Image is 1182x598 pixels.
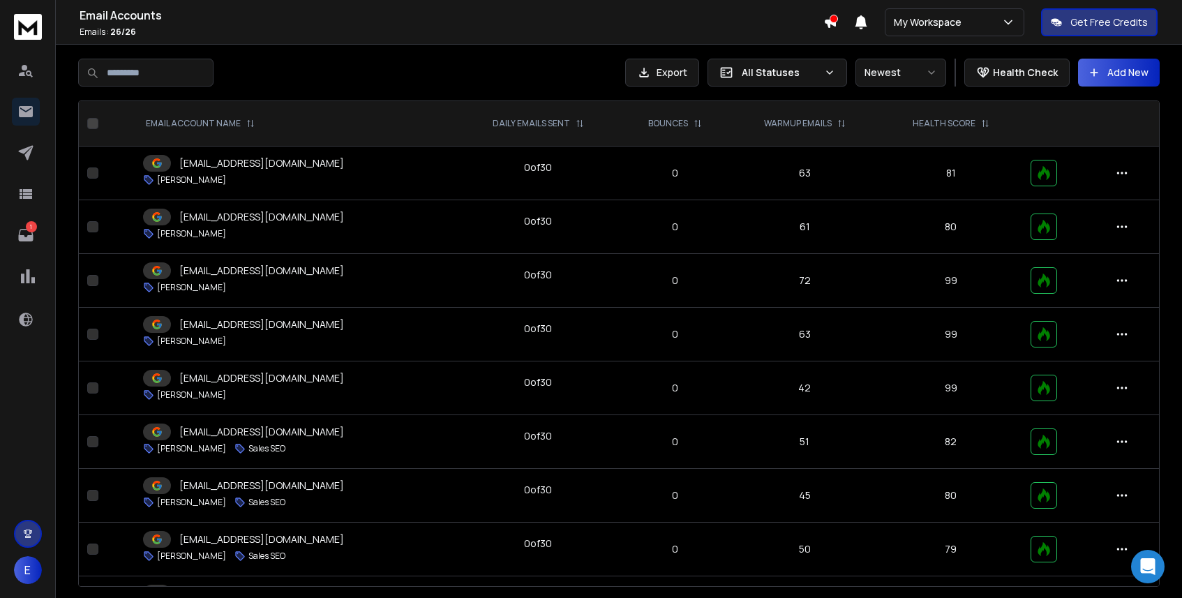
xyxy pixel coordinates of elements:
[179,479,344,493] p: [EMAIL_ADDRESS][DOMAIN_NAME]
[179,371,344,385] p: [EMAIL_ADDRESS][DOMAIN_NAME]
[993,66,1058,80] p: Health Check
[493,118,570,129] p: DAILY EMAILS SENT
[179,425,344,439] p: [EMAIL_ADDRESS][DOMAIN_NAME]
[1131,550,1165,583] div: Open Intercom Messenger
[730,308,880,361] td: 63
[879,361,1022,415] td: 99
[110,26,136,38] span: 26 / 26
[524,375,552,389] div: 0 of 30
[248,551,285,562] p: Sales SEO
[730,415,880,469] td: 51
[879,415,1022,469] td: 82
[730,147,880,200] td: 63
[629,488,721,502] p: 0
[913,118,975,129] p: HEALTH SCORE
[730,200,880,254] td: 61
[879,147,1022,200] td: 81
[879,254,1022,308] td: 99
[14,14,42,40] img: logo
[742,66,818,80] p: All Statuses
[629,435,721,449] p: 0
[629,542,721,556] p: 0
[179,317,344,331] p: [EMAIL_ADDRESS][DOMAIN_NAME]
[629,327,721,341] p: 0
[1070,15,1148,29] p: Get Free Credits
[730,469,880,523] td: 45
[157,282,226,293] p: [PERSON_NAME]
[524,322,552,336] div: 0 of 30
[14,556,42,584] button: E
[157,174,226,186] p: [PERSON_NAME]
[248,443,285,454] p: Sales SEO
[524,537,552,551] div: 0 of 30
[524,160,552,174] div: 0 of 30
[179,532,344,546] p: [EMAIL_ADDRESS][DOMAIN_NAME]
[764,118,832,129] p: WARMUP EMAILS
[80,27,823,38] p: Emails :
[80,7,823,24] h1: Email Accounts
[1078,59,1160,87] button: Add New
[648,118,688,129] p: BOUNCES
[879,523,1022,576] td: 79
[894,15,967,29] p: My Workspace
[879,308,1022,361] td: 99
[855,59,946,87] button: Newest
[157,443,226,454] p: [PERSON_NAME]
[179,210,344,224] p: [EMAIL_ADDRESS][DOMAIN_NAME]
[146,118,255,129] div: EMAIL ACCOUNT NAME
[157,389,226,401] p: [PERSON_NAME]
[524,429,552,443] div: 0 of 30
[157,336,226,347] p: [PERSON_NAME]
[730,361,880,415] td: 42
[629,220,721,234] p: 0
[730,523,880,576] td: 50
[26,221,37,232] p: 1
[179,264,344,278] p: [EMAIL_ADDRESS][DOMAIN_NAME]
[629,274,721,287] p: 0
[248,497,285,508] p: Sales SEO
[12,221,40,249] a: 1
[629,381,721,395] p: 0
[625,59,699,87] button: Export
[964,59,1070,87] button: Health Check
[524,483,552,497] div: 0 of 30
[179,156,344,170] p: [EMAIL_ADDRESS][DOMAIN_NAME]
[524,268,552,282] div: 0 of 30
[730,254,880,308] td: 72
[629,166,721,180] p: 0
[879,469,1022,523] td: 80
[879,200,1022,254] td: 80
[157,228,226,239] p: [PERSON_NAME]
[1041,8,1158,36] button: Get Free Credits
[524,214,552,228] div: 0 of 30
[157,551,226,562] p: [PERSON_NAME]
[157,497,226,508] p: [PERSON_NAME]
